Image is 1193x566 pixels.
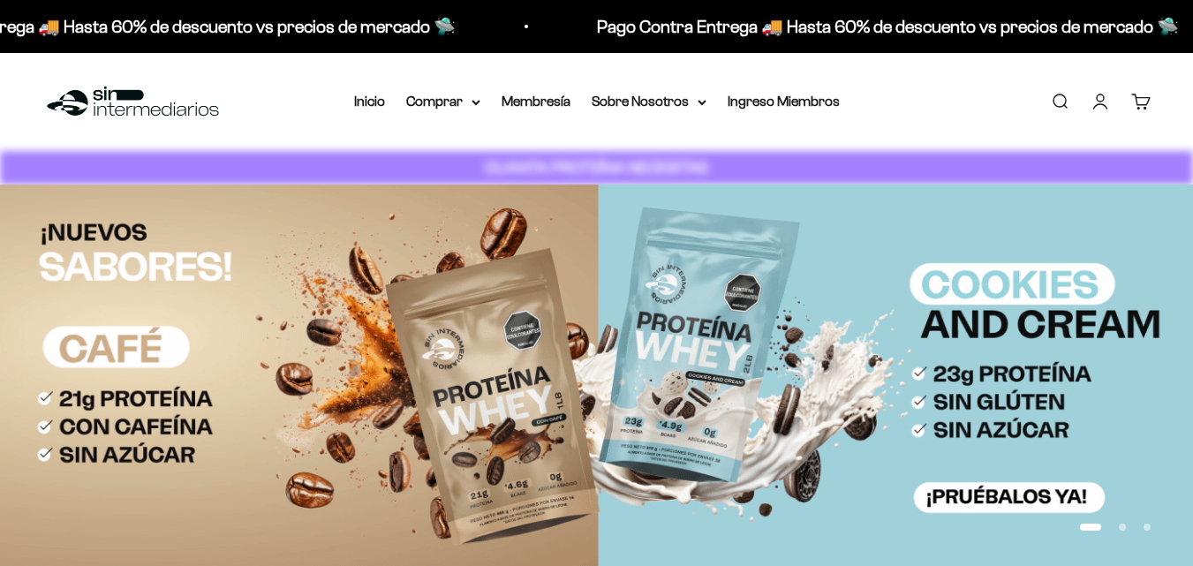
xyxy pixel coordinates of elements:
[354,94,385,109] a: Inicio
[232,12,814,41] p: Pago Contra Entrega 🚚 Hasta 60% de descuento vs precios de mercado 🛸
[592,90,706,113] summary: Sobre Nosotros
[406,90,480,113] summary: Comprar
[728,94,840,109] a: Ingreso Miembros
[485,158,708,177] strong: CUANTA PROTEÍNA NECESITAS
[502,94,570,109] a: Membresía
